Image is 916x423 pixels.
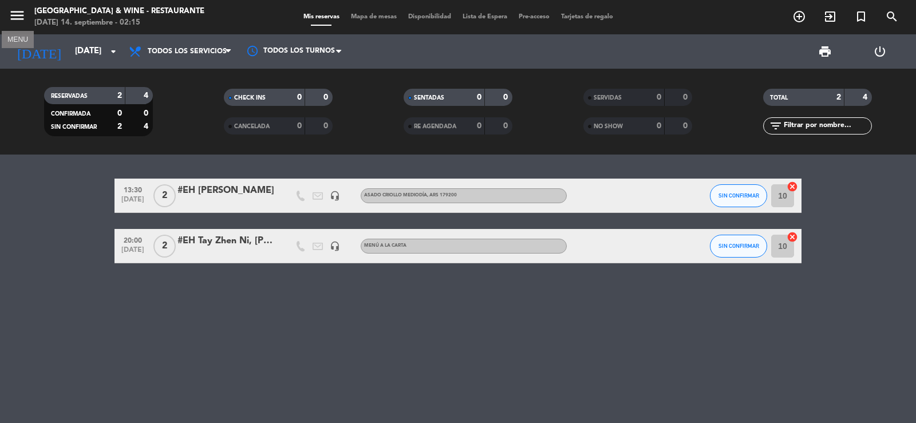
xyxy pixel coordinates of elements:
i: exit_to_app [823,10,837,23]
strong: 0 [477,122,481,130]
span: 2 [153,235,176,258]
strong: 4 [144,92,151,100]
strong: 0 [683,122,690,130]
strong: 0 [297,93,302,101]
div: [GEOGRAPHIC_DATA] & Wine - Restaurante [34,6,204,17]
span: , ARS 179200 [427,193,457,197]
strong: 2 [117,122,122,131]
span: Mapa de mesas [345,14,402,20]
strong: 2 [836,93,841,101]
strong: 2 [117,92,122,100]
div: [DATE] 14. septiembre - 02:15 [34,17,204,29]
strong: 0 [477,93,481,101]
span: [DATE] [119,246,147,259]
span: MENÚ A LA CARTA [364,243,406,248]
strong: 4 [863,93,870,101]
strong: 0 [117,109,122,117]
strong: 0 [503,93,510,101]
span: SIN CONFIRMAR [51,124,97,130]
span: SIN CONFIRMAR [718,243,759,249]
button: menu [9,7,26,28]
strong: 0 [323,93,330,101]
div: #EH [PERSON_NAME] [177,183,275,198]
span: [DATE] [119,196,147,209]
strong: 0 [683,93,690,101]
span: ASADO CRIOLLO MEDIODÍA [364,193,457,197]
i: headset_mic [330,191,340,201]
span: SENTADAS [414,95,444,101]
div: #EH Tay Zhen Ni, [PERSON_NAME] [177,234,275,248]
i: search [885,10,899,23]
span: 20:00 [119,233,147,246]
span: 13:30 [119,183,147,196]
span: print [818,45,832,58]
span: SERVIDAS [594,95,622,101]
i: menu [9,7,26,24]
i: cancel [787,231,798,243]
i: add_circle_outline [792,10,806,23]
div: LOG OUT [852,34,907,69]
span: Disponibilidad [402,14,457,20]
strong: 0 [297,122,302,130]
i: cancel [787,181,798,192]
strong: 0 [657,93,661,101]
span: 2 [153,184,176,207]
span: SIN CONFIRMAR [718,192,759,199]
span: RESERVADAS [51,93,88,99]
span: Lista de Espera [457,14,513,20]
span: Pre-acceso [513,14,555,20]
div: MENU [2,34,34,44]
i: headset_mic [330,241,340,251]
i: filter_list [769,119,783,133]
button: SIN CONFIRMAR [710,235,767,258]
span: Mis reservas [298,14,345,20]
span: Todos los servicios [148,48,227,56]
i: turned_in_not [854,10,868,23]
span: RE AGENDADA [414,124,456,129]
strong: 4 [144,122,151,131]
span: TOTAL [770,95,788,101]
span: NO SHOW [594,124,623,129]
i: [DATE] [9,39,69,64]
input: Filtrar por nombre... [783,120,871,132]
span: CONFIRMADA [51,111,90,117]
strong: 0 [657,122,661,130]
strong: 0 [503,122,510,130]
span: CHECK INS [234,95,266,101]
i: power_settings_new [873,45,887,58]
i: arrow_drop_down [106,45,120,58]
strong: 0 [144,109,151,117]
span: CANCELADA [234,124,270,129]
button: SIN CONFIRMAR [710,184,767,207]
strong: 0 [323,122,330,130]
span: Tarjetas de regalo [555,14,619,20]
